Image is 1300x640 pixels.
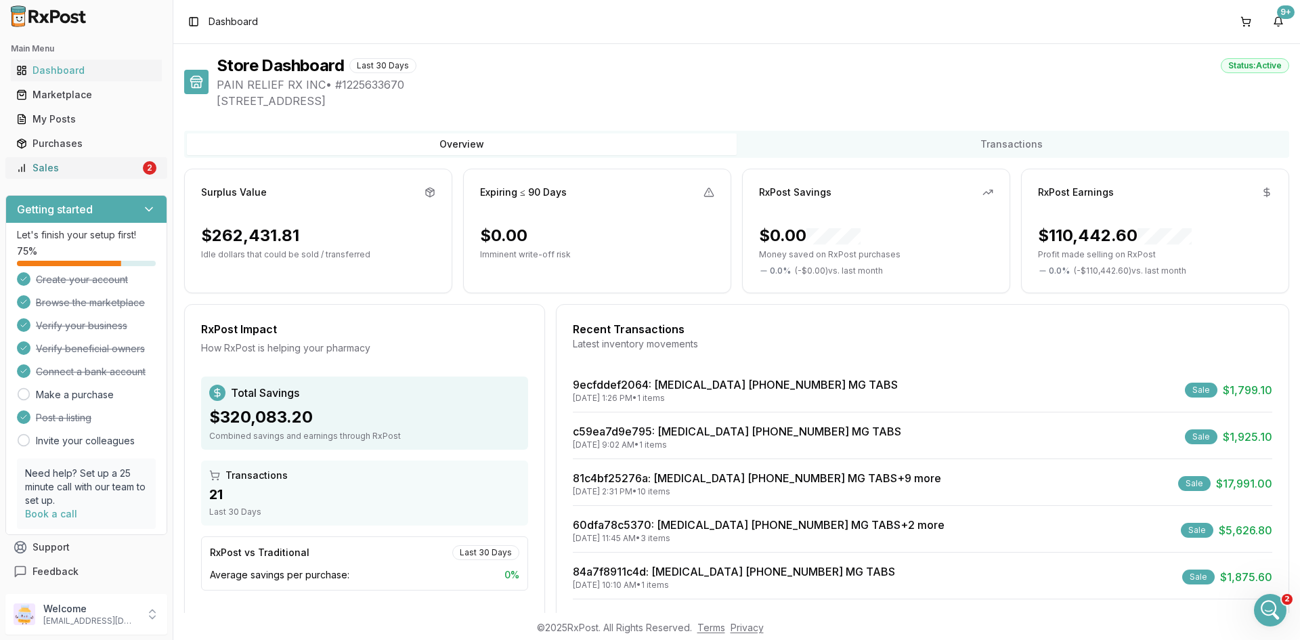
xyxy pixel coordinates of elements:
div: Help [PERSON_NAME] understand how they’re doing: [11,33,222,75]
button: Emoji picker [21,444,32,454]
span: Terrible [32,116,51,135]
span: $5,626.80 [1219,522,1272,538]
img: Profile image for Rachel [41,381,54,395]
textarea: Message… [12,415,259,438]
div: Rachel says… [11,410,260,470]
div: Expiring ≤ 90 Days [480,186,567,199]
div: Sale [1182,570,1215,584]
h2: Main Menu [11,43,162,54]
div: My Posts [16,112,156,126]
button: My Posts [5,108,167,130]
div: lot: CTDKDA EXP:05/27 LOT: CSZPPA EXP: 04/27 LOT:CSZPCA EXP: 03/27 LOT: CSZPCA EXP: 03/27 LOT: CT... [60,228,249,360]
button: Overview [187,133,737,155]
p: [EMAIL_ADDRESS][DOMAIN_NAME] [43,616,137,626]
span: Dashboard [209,15,258,28]
span: Amazing [160,116,179,135]
button: Home [212,5,238,31]
span: Total Savings [231,385,299,401]
a: Sales2 [11,156,162,180]
span: Post a listing [36,411,91,425]
a: 60dfa78c5370: [MEDICAL_DATA] [PHONE_NUMBER] MG TABS+2 more [573,518,945,532]
a: Marketplace [11,83,162,107]
div: Marketplace [16,88,156,102]
div: Roxy says… [11,77,260,167]
span: Great [128,116,147,135]
button: Send a message… [232,438,254,460]
div: 2 [143,161,156,175]
div: 81c4bf25276a order change lot and exp [60,194,249,220]
div: joined the conversation [58,382,231,394]
h1: Store Dashboard [217,55,344,77]
div: Roxy says… [11,33,260,77]
img: RxPost Logo [5,5,92,27]
div: 81c4bf25276a order change lot and explot: CTDKDA EXP:05/27LOT: CSZPPA EXP: 04/27LOT:CSZPCA EXP: 0... [49,186,260,368]
div: $0.00 [480,225,527,247]
span: Feedback [32,565,79,578]
div: Sale [1178,476,1211,491]
span: Transactions [225,469,288,482]
div: 21 [209,485,520,504]
span: Bad [64,116,83,135]
p: Imminent write-off risk [480,249,714,260]
div: $262,431.81 [201,225,299,247]
div: Purchases [16,137,156,150]
a: 84a7f8911c4d: [MEDICAL_DATA] [PHONE_NUMBER] MG TABS [573,565,895,578]
iframe: Intercom live chat [1254,594,1286,626]
p: Need help? Set up a 25 minute call with our team to set up. [25,467,148,507]
div: [DATE] 11:45 AM • 3 items [573,533,945,544]
nav: breadcrumb [209,15,258,28]
span: Connect a bank account [36,365,146,379]
button: Upload attachment [64,444,75,454]
img: Profile image for Roxy [39,7,60,29]
span: Verify your business [36,319,127,333]
span: Create your account [36,273,128,286]
div: Surplus Value [201,186,267,199]
div: $110,442.60 [1038,225,1192,247]
div: Combined savings and earnings through RxPost [209,431,520,442]
a: Make a purchase [36,388,114,402]
span: OK [96,116,115,135]
button: 9+ [1267,11,1289,33]
img: User avatar [14,603,35,625]
p: The team can also help [66,17,169,30]
a: Dashboard [11,58,162,83]
div: $0.00 [759,225,861,247]
div: [DATE] [11,167,260,186]
button: Transactions [737,133,1286,155]
p: Welcome [43,602,137,616]
div: Rate your conversation [25,91,186,107]
button: go back [9,5,35,31]
div: Done. [11,410,60,440]
span: Browse the marketplace [36,296,145,310]
p: Let's finish your setup first! [17,228,156,242]
button: Dashboard [5,60,167,81]
button: Feedback [5,559,167,584]
p: Idle dollars that could be sold / transferred [201,249,435,260]
div: Dashboard [16,64,156,77]
span: $1,875.60 [1220,569,1272,585]
a: Purchases [11,131,162,156]
div: Latest inventory movements [573,337,1272,351]
a: Invite your colleagues [36,434,135,448]
span: $1,925.10 [1223,429,1272,445]
div: RxPost vs Traditional [210,546,309,559]
a: 9ecfddef2064: [MEDICAL_DATA] [PHONE_NUMBER] MG TABS [573,378,898,391]
b: [PERSON_NAME] [58,383,134,393]
button: Purchases [5,133,167,154]
div: $320,083.20 [209,406,520,428]
a: 81c4bf25276a: [MEDICAL_DATA] [PHONE_NUMBER] MG TABS+9 more [573,471,941,485]
div: [DATE] 10:10 AM • 1 items [573,580,895,591]
div: How RxPost is helping your pharmacy [201,341,528,355]
span: [STREET_ADDRESS] [217,93,1289,109]
a: My Posts [11,107,162,131]
div: Recent Transactions [573,321,1272,337]
h1: Roxy [66,7,92,17]
button: Gif picker [43,444,53,454]
div: RxPost Savings [759,186,831,199]
div: RxPost Impact [201,321,528,337]
span: 2 [1282,594,1293,605]
div: Close [238,5,262,30]
span: Verify beneficial owners [36,342,145,356]
div: Help [PERSON_NAME] understand how they’re doing: [22,41,211,67]
a: c59ea7d9e795: [MEDICAL_DATA] [PHONE_NUMBER] MG TABS [573,425,901,438]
